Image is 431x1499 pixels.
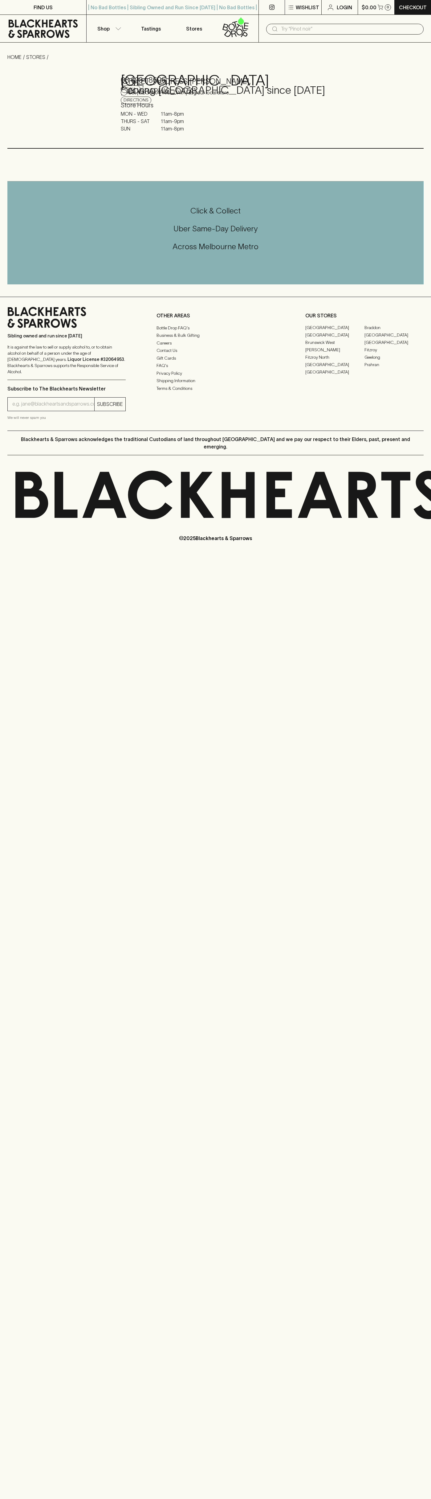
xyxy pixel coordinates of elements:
[157,332,275,339] a: Business & Bulk Gifting
[399,4,427,11] p: Checkout
[157,312,275,319] p: OTHER AREAS
[337,4,352,11] p: Login
[97,400,123,408] p: SUBSCRIBE
[157,339,275,347] a: Careers
[296,4,319,11] p: Wishlist
[305,332,364,339] a: [GEOGRAPHIC_DATA]
[97,25,110,32] p: Shop
[26,54,45,60] a: STORES
[157,347,275,354] a: Contact Us
[157,385,275,392] a: Terms & Conditions
[364,324,424,332] a: Braddon
[7,206,424,216] h5: Click & Collect
[7,224,424,234] h5: Uber Same-Day Delivery
[7,344,126,375] p: It is against the law to sell or supply alcohol to, or to obtain alcohol on behalf of a person un...
[7,54,22,60] a: HOME
[141,25,161,32] p: Tastings
[364,332,424,339] a: [GEOGRAPHIC_DATA]
[387,6,389,9] p: 0
[7,333,126,339] p: Sibling owned and run since [DATE]
[12,436,419,450] p: Blackhearts & Sparrows acknowledges the traditional Custodians of land throughout [GEOGRAPHIC_DAT...
[281,24,419,34] input: Try "Pinot noir"
[7,415,126,421] p: We will never spam you
[364,361,424,369] a: Prahran
[305,369,364,376] a: [GEOGRAPHIC_DATA]
[362,4,376,11] p: $0.00
[305,339,364,346] a: Brunswick West
[12,399,94,409] input: e.g. jane@blackheartsandsparrows.com.au
[305,361,364,369] a: [GEOGRAPHIC_DATA]
[173,15,216,42] a: Stores
[364,346,424,354] a: Fitzroy
[157,377,275,385] a: Shipping Information
[157,362,275,370] a: FAQ's
[157,324,275,332] a: Bottle Drop FAQ's
[7,385,126,392] p: Subscribe to The Blackhearts Newsletter
[87,15,130,42] button: Shop
[34,4,53,11] p: FIND US
[305,312,424,319] p: OUR STORES
[67,357,124,362] strong: Liquor License #32064953
[95,398,125,411] button: SUBSCRIBE
[129,15,173,42] a: Tastings
[157,370,275,377] a: Privacy Policy
[364,354,424,361] a: Geelong
[364,339,424,346] a: [GEOGRAPHIC_DATA]
[7,181,424,284] div: Call to action block
[157,354,275,362] a: Gift Cards
[305,346,364,354] a: [PERSON_NAME]
[305,324,364,332] a: [GEOGRAPHIC_DATA]
[7,242,424,252] h5: Across Melbourne Metro
[305,354,364,361] a: Fitzroy North
[186,25,202,32] p: Stores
